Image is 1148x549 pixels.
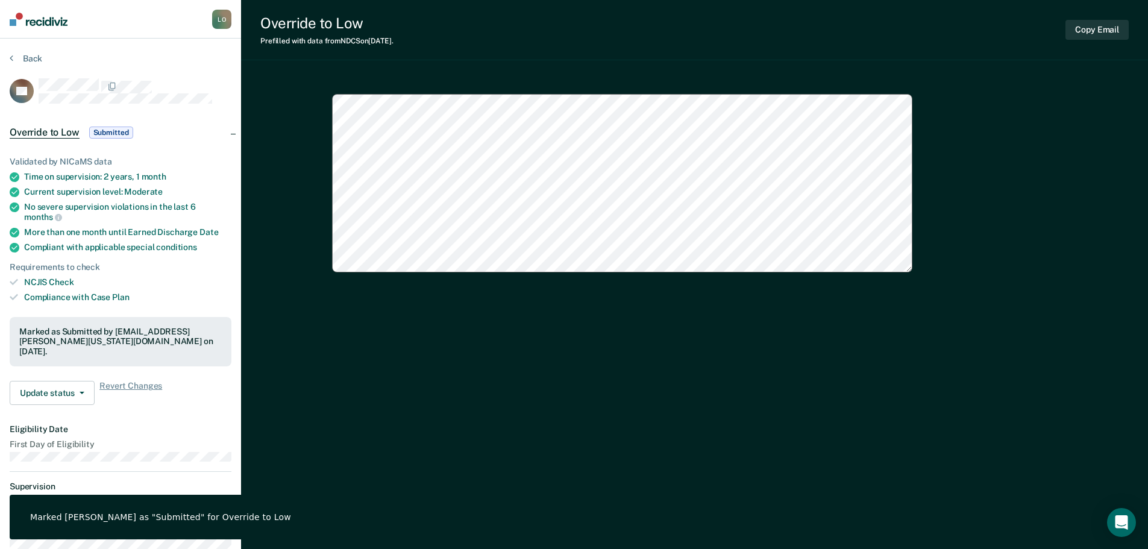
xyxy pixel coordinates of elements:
span: Submitted [89,127,133,139]
dt: Supervision [10,482,231,492]
span: Override to Low [10,127,80,139]
button: LO [212,10,231,29]
div: More than one month until Earned Discharge [24,227,231,237]
button: Copy Email [1065,20,1129,40]
div: Override to Low [260,14,394,32]
div: Open Intercom Messenger [1107,508,1136,537]
span: Revert Changes [99,381,162,405]
span: months [24,212,62,222]
div: Prefilled with data from NDCS on [DATE] . [260,37,394,45]
div: NCJIS [24,277,231,287]
button: Update status [10,381,95,405]
div: Time on supervision: 2 years, 1 [24,172,231,182]
span: conditions [156,242,197,252]
div: Compliant with applicable special [24,242,231,253]
dt: Eligibility Date [10,424,231,434]
div: Marked [PERSON_NAME] as "Submitted" for Override to Low [30,512,291,522]
img: Recidiviz [10,13,67,26]
div: Requirements to check [10,262,231,272]
dt: First Day of Eligibility [10,439,231,450]
span: Moderate [124,187,163,196]
div: L O [212,10,231,29]
button: Back [10,53,42,64]
div: Compliance with Case [24,292,231,303]
span: Check [49,277,74,287]
span: month [142,172,166,181]
span: Date [199,227,218,237]
div: Marked as Submitted by [EMAIL_ADDRESS][PERSON_NAME][US_STATE][DOMAIN_NAME] on [DATE]. [19,327,222,357]
div: Current supervision level: [24,187,231,197]
div: No severe supervision violations in the last 6 [24,202,231,222]
div: Validated by NICaMS data [10,157,231,167]
span: Plan [112,292,129,302]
